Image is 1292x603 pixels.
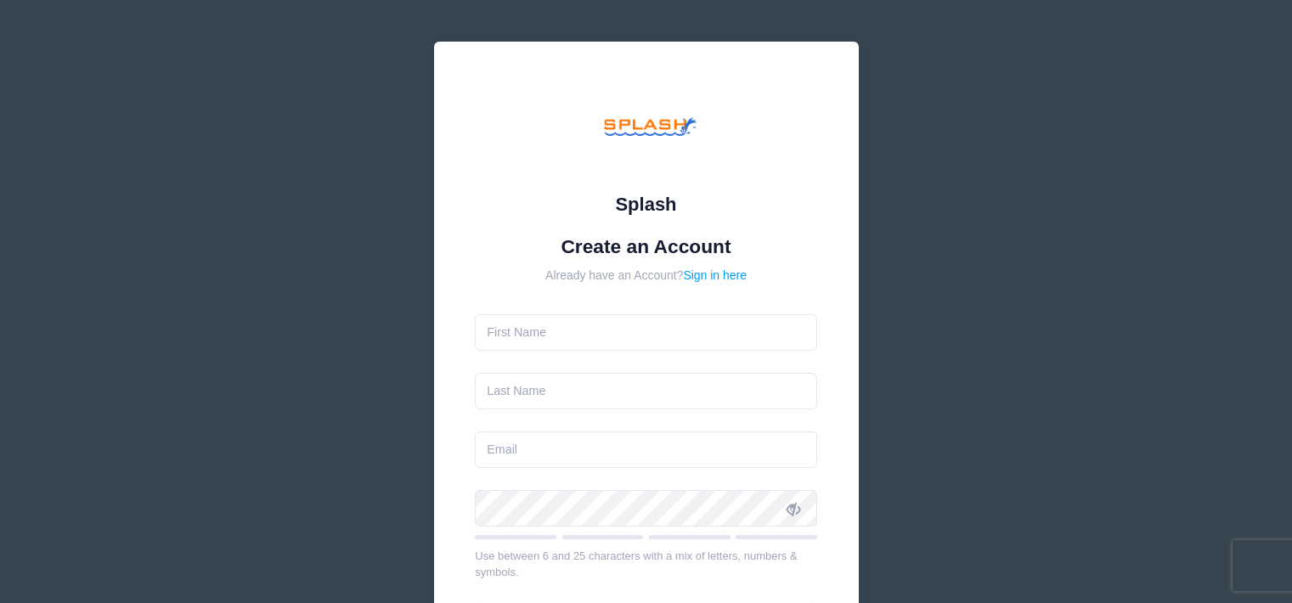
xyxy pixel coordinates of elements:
div: Already have an Account? [475,267,817,285]
input: First Name [475,314,817,351]
input: Email [475,431,817,468]
h1: Create an Account [475,235,817,258]
div: Splash [475,190,817,218]
input: Last Name [475,373,817,409]
div: Use between 6 and 25 characters with a mix of letters, numbers & symbols. [475,548,817,581]
img: Splash [595,83,697,185]
a: Sign in here [683,268,747,282]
